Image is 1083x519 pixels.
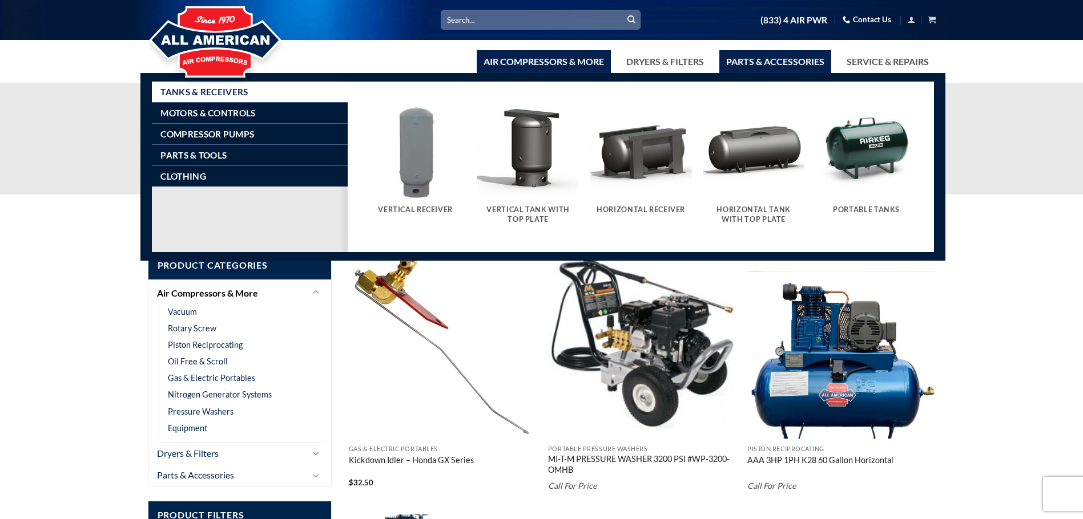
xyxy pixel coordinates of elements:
[747,445,936,453] p: Piston Reciprocating
[168,303,197,320] a: Vacuum
[160,151,227,160] span: Parts & Tools
[840,50,936,73] a: Service & Repairs
[309,286,323,299] button: Toggle
[441,10,641,29] input: Search…
[623,11,640,29] button: Submit
[365,99,466,226] a: Visit product category Vertical Receiver
[371,205,461,214] h5: Vertical Receiver
[168,403,233,420] a: Pressure Washers
[349,445,537,453] p: Gas & Electric Portables
[168,336,243,353] a: Piston Reciprocating
[148,252,332,279] span: Product Categories
[747,481,796,490] em: Call For Price
[548,251,736,439] img: MI-T-M PRESSURE WASHER 3200 PSI #WP-3200-OMHB
[157,282,307,304] a: Air Compressors & More
[596,205,686,214] h5: Horizontal Receiver
[483,205,573,224] h5: Vertical Tank With Top Plate
[703,99,804,236] a: Visit product category Horizontal Tank With Top Plate
[168,420,207,436] a: Equipment
[548,445,736,453] p: Portable Pressure Washers
[747,251,936,439] img: AAA 3HP 1PH K28 60 Gallon Horizontal
[349,478,353,487] span: $
[157,464,307,486] a: Parts & Accessories
[160,108,255,117] span: Motors & Controls
[160,129,254,139] span: Compressor Pumps
[928,13,936,27] a: View cart
[590,99,692,200] img: Horizontal Receiver
[477,50,611,73] a: Air Compressors & More
[548,481,597,490] em: Call For Price
[548,454,736,477] a: MI-T-M PRESSURE WASHER 3200 PSI #WP-3200-OMHB
[477,99,579,236] a: Visit product category Vertical Tank With Top Plate
[590,99,692,226] a: Visit product category Horizontal Receiver
[168,370,255,386] a: Gas & Electric Portables
[349,455,474,468] a: Kickdown Idler – Honda GX Series
[760,10,827,30] a: (833) 4 AIR PWR
[816,99,917,200] img: Portable Tanks
[309,468,323,482] button: Toggle
[816,99,917,226] a: Visit product category Portable Tanks
[477,99,579,200] img: Vertical Tank With Top Plate
[168,386,272,403] a: Nitrogen Generator Systems
[822,205,912,214] h5: Portable Tanks
[157,443,307,464] a: Dryers & Filters
[349,251,537,439] img: Kickdown Idler - Honda GX Series
[708,205,799,224] h5: Horizontal Tank With Top Plate
[908,13,915,27] a: Login
[168,353,228,370] a: Oil Free & Scroll
[160,87,248,96] span: Tanks & Receivers
[619,50,711,73] a: Dryers & Filters
[160,172,206,181] span: Clothing
[168,320,216,336] a: Rotary Screw
[309,446,323,460] button: Toggle
[349,478,373,487] bdi: 32.50
[703,99,804,200] img: Horizontal Tank With Top Plate
[747,455,893,468] a: AAA 3HP 1PH K28 60 Gallon Horizontal
[719,50,831,73] a: Parts & Accessories
[843,11,891,29] a: Contact Us
[365,99,466,200] img: Vertical Receiver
